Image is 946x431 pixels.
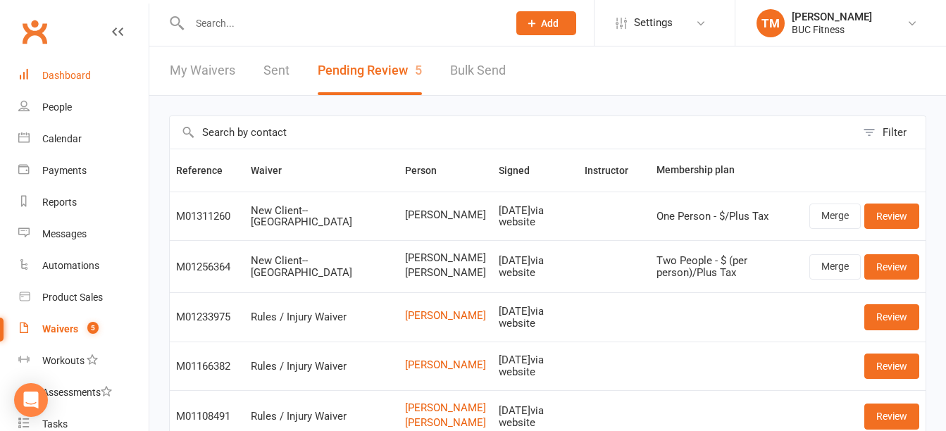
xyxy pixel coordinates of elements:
div: New Client--[GEOGRAPHIC_DATA] [251,255,392,278]
a: Workouts [18,345,149,377]
div: One Person - $/Plus Tax [656,211,797,223]
input: Search by contact [170,116,856,149]
div: [DATE] via website [499,354,572,377]
a: Product Sales [18,282,149,313]
th: Membership plan [650,149,803,192]
a: Payments [18,155,149,187]
div: [DATE] via website [499,306,572,329]
div: New Client--[GEOGRAPHIC_DATA] [251,205,392,228]
a: Review [864,404,919,429]
a: Merge [809,254,861,280]
div: [DATE] via website [499,255,572,278]
button: Filter [856,116,926,149]
div: M01311260 [176,211,238,223]
a: Messages [18,218,149,250]
div: Automations [42,260,99,271]
a: Reports [18,187,149,218]
a: Bulk Send [450,46,506,95]
a: Assessments [18,377,149,408]
span: 5 [415,63,422,77]
div: [PERSON_NAME] [792,11,872,23]
a: Automations [18,250,149,282]
div: Assessments [42,387,112,398]
div: TM [757,9,785,37]
div: People [42,101,72,113]
div: Calendar [42,133,82,144]
span: Waiver [251,165,297,176]
div: Waivers [42,323,78,335]
a: Clubworx [17,14,52,49]
div: Tasks [42,418,68,430]
span: Add [541,18,559,29]
span: [PERSON_NAME] [405,267,486,279]
div: M01108491 [176,411,238,423]
div: Product Sales [42,292,103,303]
a: Sent [263,46,290,95]
button: Instructor [585,162,644,179]
button: Reference [176,162,238,179]
div: [DATE] via website [499,205,572,228]
span: Instructor [585,165,644,176]
span: Signed [499,165,545,176]
span: 5 [87,322,99,334]
span: [PERSON_NAME] [405,252,486,264]
div: Two People - $ (per person)/Plus Tax [656,255,797,278]
button: Signed [499,162,545,179]
div: M01256364 [176,261,238,273]
div: Rules / Injury Waiver [251,311,392,323]
div: M01233975 [176,311,238,323]
a: Review [864,204,919,229]
a: Review [864,254,919,280]
a: Waivers 5 [18,313,149,345]
a: People [18,92,149,123]
div: [DATE] via website [499,405,572,428]
a: Calendar [18,123,149,155]
button: Add [516,11,576,35]
div: Rules / Injury Waiver [251,361,392,373]
a: [PERSON_NAME] [405,310,486,322]
button: Pending Review5 [318,46,422,95]
div: Workouts [42,355,85,366]
a: Review [864,354,919,379]
div: BUC Fitness [792,23,872,36]
div: Filter [883,124,907,141]
a: My Waivers [170,46,235,95]
a: Review [864,304,919,330]
div: Open Intercom Messenger [14,383,48,417]
button: Person [405,162,452,179]
div: Messages [42,228,87,239]
a: Dashboard [18,60,149,92]
div: Payments [42,165,87,176]
a: [PERSON_NAME] [405,402,486,414]
div: Rules / Injury Waiver [251,411,392,423]
span: Settings [634,7,673,39]
span: [PERSON_NAME] [405,209,486,221]
div: M01166382 [176,361,238,373]
span: Reference [176,165,238,176]
div: Dashboard [42,70,91,81]
div: Reports [42,196,77,208]
a: [PERSON_NAME] [405,417,486,429]
a: Merge [809,204,861,229]
span: Person [405,165,452,176]
input: Search... [185,13,498,33]
a: [PERSON_NAME] [405,359,486,371]
button: Waiver [251,162,297,179]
